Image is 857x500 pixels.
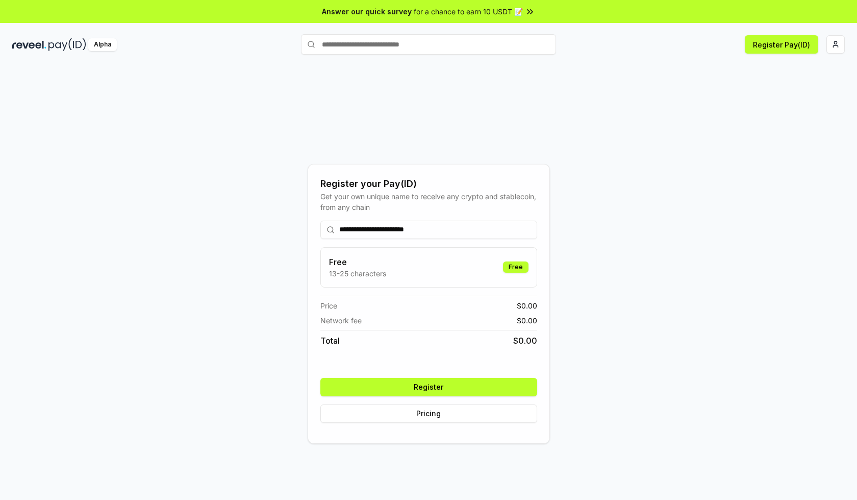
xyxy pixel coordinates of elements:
img: reveel_dark [12,38,46,51]
div: Free [503,261,528,273]
p: 13-25 characters [329,268,386,279]
span: $ 0.00 [513,335,537,347]
span: Total [320,335,340,347]
span: $ 0.00 [517,300,537,311]
span: Price [320,300,337,311]
div: Get your own unique name to receive any crypto and stablecoin, from any chain [320,191,537,212]
button: Register Pay(ID) [745,35,818,54]
h3: Free [329,256,386,268]
span: Network fee [320,315,362,326]
span: for a chance to earn 10 USDT 📝 [414,6,523,17]
button: Register [320,378,537,396]
img: pay_id [48,38,86,51]
button: Pricing [320,404,537,423]
div: Register your Pay(ID) [320,177,537,191]
div: Alpha [88,38,117,51]
span: $ 0.00 [517,315,537,326]
span: Answer our quick survey [322,6,412,17]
